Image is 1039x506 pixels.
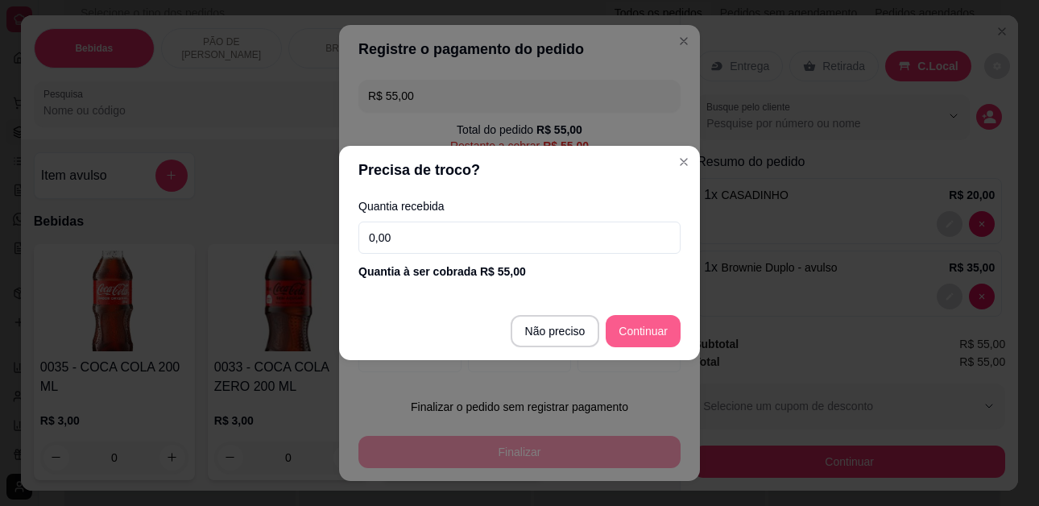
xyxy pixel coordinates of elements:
[358,263,681,280] div: Quantia à ser cobrada R$ 55,00
[358,201,681,212] label: Quantia recebida
[339,146,700,194] header: Precisa de troco?
[511,315,600,347] button: Não preciso
[671,149,697,175] button: Close
[606,315,681,347] button: Continuar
